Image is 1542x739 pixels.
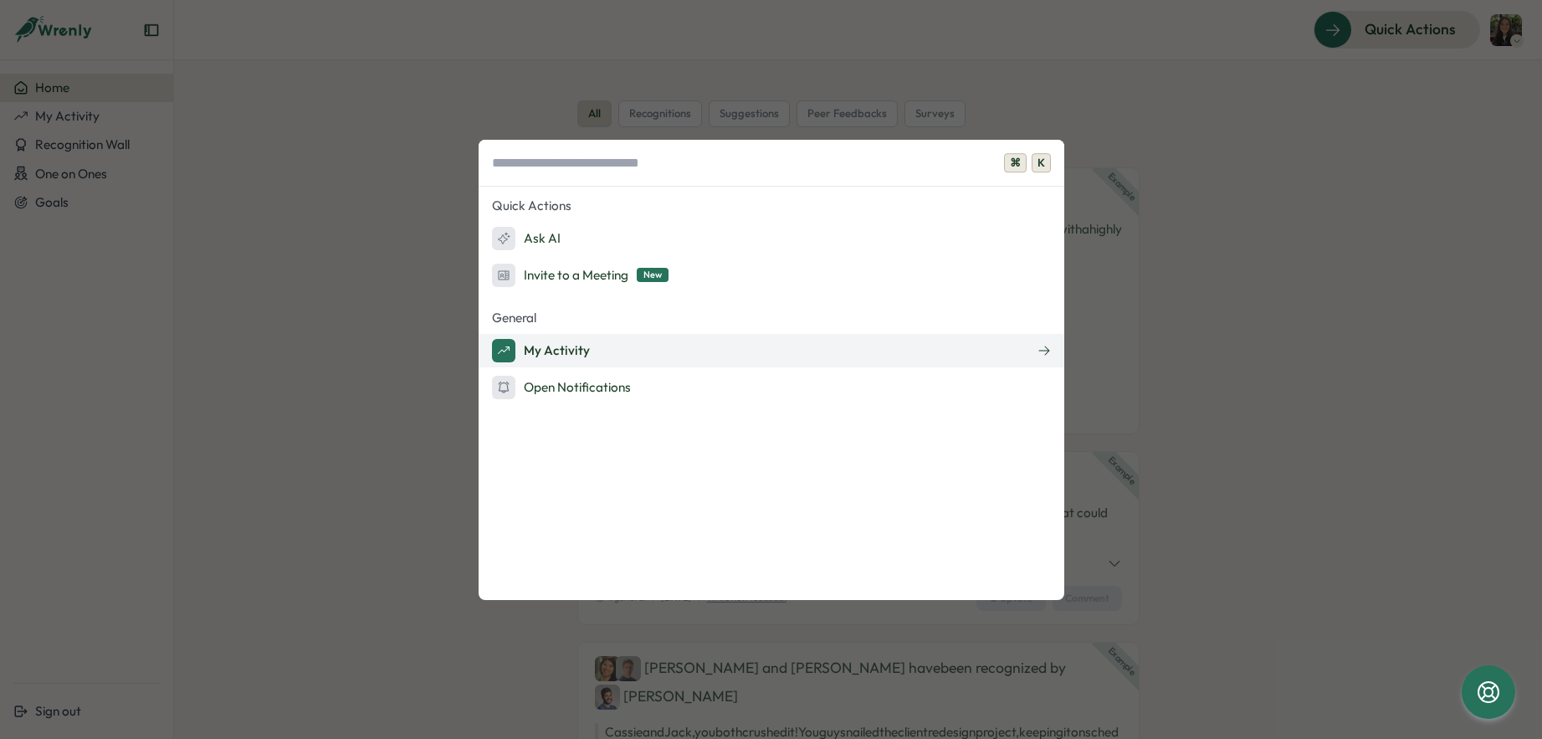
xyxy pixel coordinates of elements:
[637,268,669,282] span: New
[479,222,1064,255] button: Ask AI
[492,339,590,362] div: My Activity
[479,259,1064,292] button: Invite to a MeetingNew
[479,334,1064,367] button: My Activity
[492,376,631,399] div: Open Notifications
[1004,153,1027,173] span: ⌘
[479,193,1064,218] p: Quick Actions
[492,227,561,250] div: Ask AI
[479,371,1064,404] button: Open Notifications
[1032,153,1051,173] span: K
[479,305,1064,331] p: General
[492,264,669,287] div: Invite to a Meeting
